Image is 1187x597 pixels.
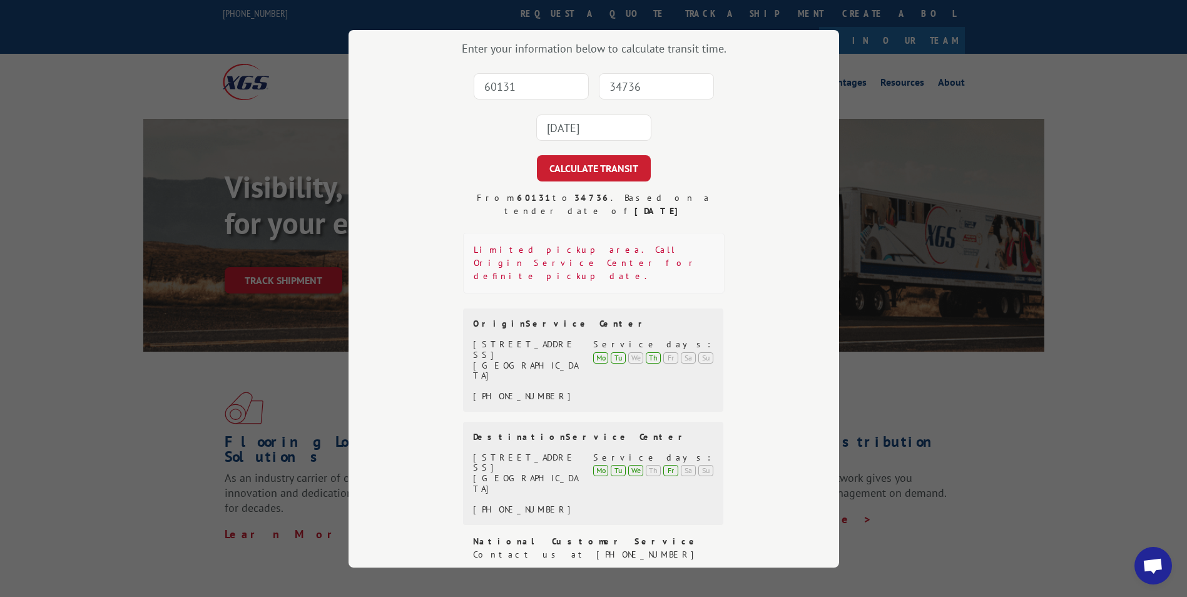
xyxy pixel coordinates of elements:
[473,360,579,381] div: [GEOGRAPHIC_DATA]
[698,465,713,476] div: Su
[628,352,643,363] div: We
[463,233,725,293] div: Limited pickup area. Call Origin Service Center for definite pickup date.
[634,205,683,217] strong: [DATE]
[593,352,608,363] div: Mo
[537,155,651,181] button: CALCULATE TRANSIT
[473,452,579,473] div: [STREET_ADDRESS]
[681,352,696,363] div: Sa
[663,465,678,476] div: Fr
[646,465,661,476] div: Th
[474,73,589,99] input: Origin Zip
[628,465,643,476] div: We
[681,465,696,476] div: Sa
[663,352,678,363] div: Fr
[473,391,579,402] div: [PHONE_NUMBER]
[473,548,725,561] div: Contact us at [PHONE_NUMBER]
[599,73,714,99] input: Dest. Zip
[611,352,626,363] div: Tu
[593,339,713,350] div: Service days:
[536,115,651,141] input: Tender Date
[646,352,661,363] div: Th
[574,192,611,203] strong: 34736
[463,191,725,218] div: From to . Based on a tender date of
[593,452,713,462] div: Service days:
[698,352,713,363] div: Su
[473,504,579,515] div: [PHONE_NUMBER]
[473,473,579,494] div: [GEOGRAPHIC_DATA]
[473,535,699,546] strong: National Customer Service
[593,465,608,476] div: Mo
[611,465,626,476] div: Tu
[473,339,579,360] div: [STREET_ADDRESS]
[473,319,713,329] div: Origin Service Center
[411,41,777,56] div: Enter your information below to calculate transit time.
[517,192,553,203] strong: 60131
[473,432,713,442] div: Destination Service Center
[1134,547,1172,584] div: Open chat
